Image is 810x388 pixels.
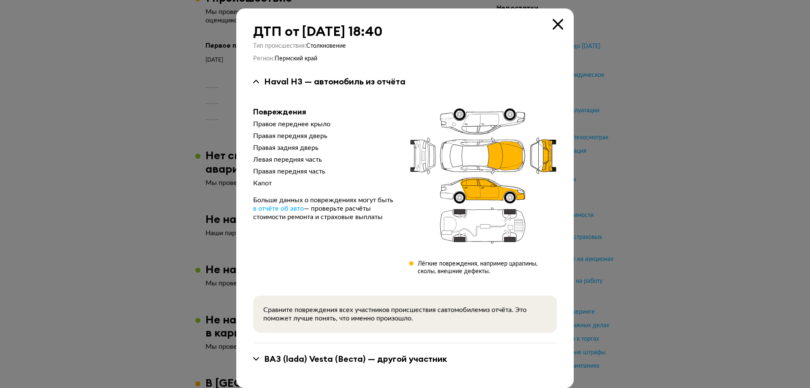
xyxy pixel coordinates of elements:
[418,260,557,275] div: Лёгкие повреждения, например царапины, сколы, внешние дефекты.
[253,120,396,128] div: Правое переднее крыло
[253,107,396,117] div: Повреждения
[253,55,557,62] div: Регион :
[253,155,396,164] div: Левая передняя часть
[253,132,396,140] div: Правая передняя дверь
[264,353,447,364] div: ВАЗ (lada) Vesta (Веста) — другой участник
[253,42,557,50] div: Тип происшествия :
[253,204,304,213] a: в отчёте об авто
[275,56,317,62] span: Пермский край
[253,167,396,176] div: Правая передняя часть
[253,24,557,39] div: ДТП от [DATE] 18:40
[263,306,547,323] div: Сравните повреждения всех участников происшествия с автомобилем из отчёта. Это поможет лучше поня...
[253,205,304,212] span: в отчёте об авто
[306,43,346,49] span: Столкновение
[253,179,396,187] div: Капот
[253,196,396,221] div: Больше данных о повреждениях могут быть — проверьте расчёты стоимости ремонта и страховые выплаты
[253,144,396,152] div: Правая задняя дверь
[264,76,405,87] div: Haval H3 — автомобиль из отчёта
